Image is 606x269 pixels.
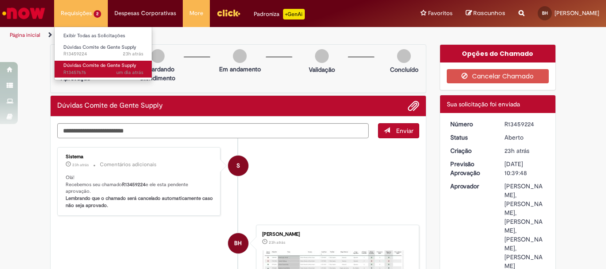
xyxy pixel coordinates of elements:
[63,44,136,51] span: Dúvidas Comite de Gente Supply
[444,120,498,129] dt: Número
[55,31,152,41] a: Exibir Todas as Solicitações
[555,9,599,17] span: [PERSON_NAME]
[504,120,546,129] div: R13459224
[94,10,101,18] span: 2
[269,240,285,245] time: 28/08/2025 16:39:45
[1,4,47,22] img: ServiceNow
[7,27,397,43] ul: Trilhas de página
[72,162,89,168] time: 28/08/2025 16:40:03
[283,9,305,19] p: +GenAi
[378,123,419,138] button: Enviar
[136,65,179,82] p: Aguardando atendimento
[444,160,498,177] dt: Previsão Aprovação
[228,233,248,253] div: Bruna Hedel
[63,69,143,76] span: R13457676
[504,160,546,177] div: [DATE] 10:39:48
[447,69,549,83] button: Cancelar Chamado
[466,9,505,18] a: Rascunhos
[473,9,505,17] span: Rascunhos
[61,9,92,18] span: Requisições
[504,133,546,142] div: Aberto
[55,61,152,77] a: Aberto R13457676 : Dúvidas Comite de Gente Supply
[234,233,242,254] span: BH
[428,9,453,18] span: Favoritos
[55,43,152,59] a: Aberto R13459224 : Dúvidas Comite de Gente Supply
[116,69,143,76] span: um dia atrás
[269,240,285,245] span: 23h atrás
[504,147,529,155] time: 28/08/2025 16:39:48
[66,154,213,160] div: Sistema
[57,123,369,138] textarea: Digite sua mensagem aqui...
[72,162,89,168] span: 23h atrás
[233,49,247,63] img: img-circle-grey.png
[216,6,240,19] img: click_logo_yellow_360x200.png
[262,232,410,237] div: [PERSON_NAME]
[122,181,146,188] b: R13459224
[444,133,498,142] dt: Status
[236,155,240,176] span: S
[397,49,411,63] img: img-circle-grey.png
[66,174,213,209] p: Olá! Recebemos seu chamado e ele esta pendente aprovação.
[123,51,143,57] time: 28/08/2025 16:39:49
[396,127,413,135] span: Enviar
[315,49,329,63] img: img-circle-grey.png
[123,51,143,57] span: 23h atrás
[444,182,498,191] dt: Aprovador
[447,100,520,108] span: Sua solicitação foi enviada
[440,45,556,62] div: Opções do Chamado
[504,147,529,155] span: 23h atrás
[390,65,418,74] p: Concluído
[504,146,546,155] div: 28/08/2025 16:39:48
[116,69,143,76] time: 28/08/2025 12:50:34
[219,65,261,74] p: Em andamento
[309,65,335,74] p: Validação
[189,9,203,18] span: More
[114,9,176,18] span: Despesas Corporativas
[151,49,165,63] img: img-circle-grey.png
[100,161,157,168] small: Comentários adicionais
[57,102,163,110] h2: Dúvidas Comite de Gente Supply Histórico de tíquete
[542,10,548,16] span: BH
[63,51,143,58] span: R13459224
[228,156,248,176] div: System
[63,62,136,69] span: Dúvidas Comite de Gente Supply
[10,31,40,39] a: Página inicial
[54,27,152,80] ul: Requisições
[408,100,419,112] button: Adicionar anexos
[66,195,214,209] b: Lembrando que o chamado será cancelado automaticamente caso não seja aprovado.
[444,146,498,155] dt: Criação
[254,9,305,19] div: Padroniza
